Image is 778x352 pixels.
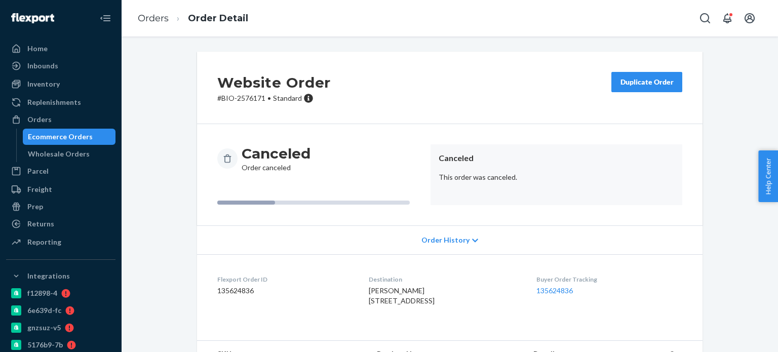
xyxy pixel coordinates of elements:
[6,268,115,284] button: Integrations
[217,72,331,93] h2: Website Order
[217,275,353,284] dt: Flexport Order ID
[6,58,115,74] a: Inbounds
[369,286,435,305] span: [PERSON_NAME] [STREET_ADDRESS]
[439,172,674,182] p: This order was canceled.
[27,288,57,298] div: f12898-4
[6,94,115,110] a: Replenishments
[242,144,310,173] div: Order canceled
[217,93,331,103] p: # BIO-2576171
[6,41,115,57] a: Home
[611,72,682,92] button: Duplicate Order
[27,340,63,350] div: 5176b9-7b
[27,114,52,125] div: Orders
[27,237,61,247] div: Reporting
[27,323,61,333] div: gnzsuz-v5
[188,13,248,24] a: Order Detail
[439,152,674,164] header: Canceled
[536,286,573,295] a: 135624836
[6,181,115,198] a: Freight
[6,199,115,215] a: Prep
[27,219,54,229] div: Returns
[23,146,116,162] a: Wholesale Orders
[11,13,54,23] img: Flexport logo
[6,302,115,319] a: 6e639d-fc
[695,8,715,28] button: Open Search Box
[27,61,58,71] div: Inbounds
[267,94,271,102] span: •
[740,8,760,28] button: Open account menu
[6,320,115,336] a: gnzsuz-v5
[369,275,520,284] dt: Destination
[717,8,737,28] button: Open notifications
[273,94,302,102] span: Standard
[23,129,116,145] a: Ecommerce Orders
[27,44,48,54] div: Home
[27,166,49,176] div: Parcel
[27,79,60,89] div: Inventory
[27,202,43,212] div: Prep
[27,271,70,281] div: Integrations
[27,97,81,107] div: Replenishments
[6,111,115,128] a: Orders
[6,216,115,232] a: Returns
[536,275,682,284] dt: Buyer Order Tracking
[130,4,256,33] ol: breadcrumbs
[620,77,674,87] div: Duplicate Order
[27,305,61,316] div: 6e639d-fc
[27,184,52,194] div: Freight
[217,286,353,296] dd: 135624836
[6,76,115,92] a: Inventory
[6,163,115,179] a: Parcel
[242,144,310,163] h3: Canceled
[138,13,169,24] a: Orders
[95,8,115,28] button: Close Navigation
[6,234,115,250] a: Reporting
[28,149,90,159] div: Wholesale Orders
[758,150,778,202] button: Help Center
[6,285,115,301] a: f12898-4
[28,132,93,142] div: Ecommerce Orders
[421,235,470,245] span: Order History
